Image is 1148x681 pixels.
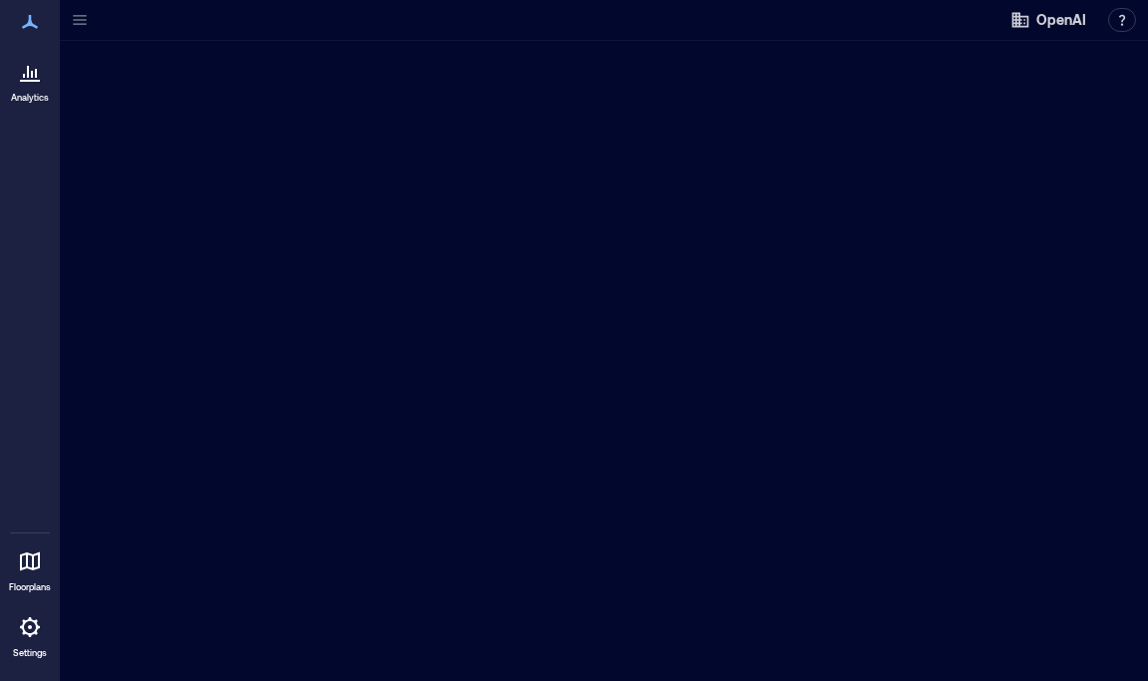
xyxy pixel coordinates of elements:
[1004,4,1092,36] button: OpenAI
[3,537,57,599] a: Floorplans
[11,92,49,104] p: Analytics
[5,48,55,110] a: Analytics
[9,581,51,593] p: Floorplans
[1036,10,1086,30] span: OpenAI
[13,647,47,659] p: Settings
[6,603,54,665] a: Settings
